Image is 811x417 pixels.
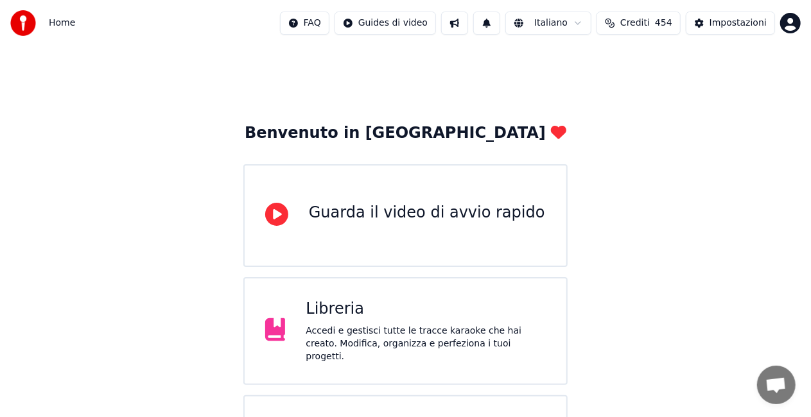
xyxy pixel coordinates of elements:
div: Aprire la chat [757,366,796,404]
div: Benvenuto in [GEOGRAPHIC_DATA] [245,123,566,144]
div: Guarda il video di avvio rapido [309,203,545,223]
button: Guides di video [335,12,436,35]
div: Accedi e gestisci tutte le tracce karaoke che hai creato. Modifica, organizza e perfeziona i tuoi... [306,325,546,363]
span: 454 [655,17,672,30]
button: FAQ [280,12,329,35]
img: youka [10,10,36,36]
button: Impostazioni [686,12,775,35]
span: Home [49,17,75,30]
nav: breadcrumb [49,17,75,30]
div: Libreria [306,299,546,319]
div: Impostazioni [710,17,767,30]
span: Crediti [620,17,650,30]
button: Crediti454 [597,12,681,35]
